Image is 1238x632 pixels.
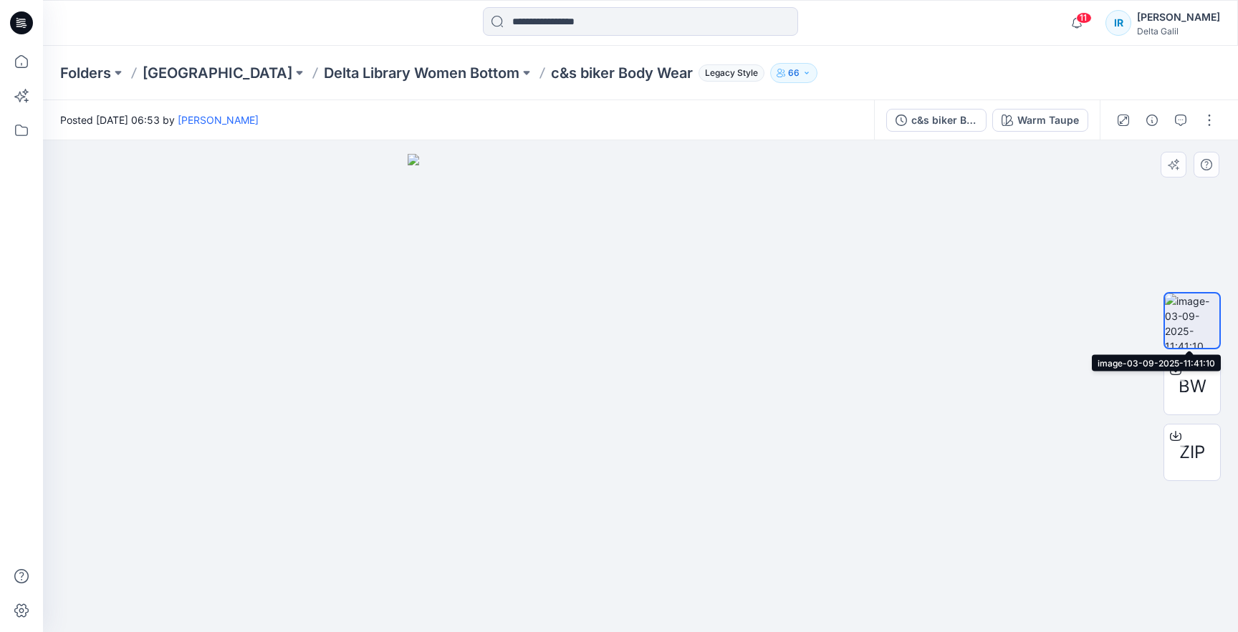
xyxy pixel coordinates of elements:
[60,63,111,83] a: Folders
[1141,109,1163,132] button: Details
[1137,9,1220,26] div: [PERSON_NAME]
[1105,10,1131,36] div: IR
[60,112,259,127] span: Posted [DATE] 06:53 by
[992,109,1088,132] button: Warm Taupe
[788,65,800,81] p: 66
[178,114,259,126] a: [PERSON_NAME]
[699,64,764,82] span: Legacy Style
[324,63,519,83] a: Delta Library Women Bottom
[770,63,817,83] button: 66
[1137,26,1220,37] div: Delta Galil
[551,63,693,83] p: c&s biker Body Wear
[886,109,987,132] button: c&s biker Body Wear
[143,63,292,83] a: [GEOGRAPHIC_DATA]
[1076,12,1092,24] span: 11
[911,112,977,128] div: c&s biker Body Wear
[693,63,764,83] button: Legacy Style
[1017,112,1079,128] div: Warm Taupe
[1179,439,1205,465] span: ZIP
[1179,374,1206,399] span: BW
[1165,293,1219,348] img: image-03-09-2025-11:41:10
